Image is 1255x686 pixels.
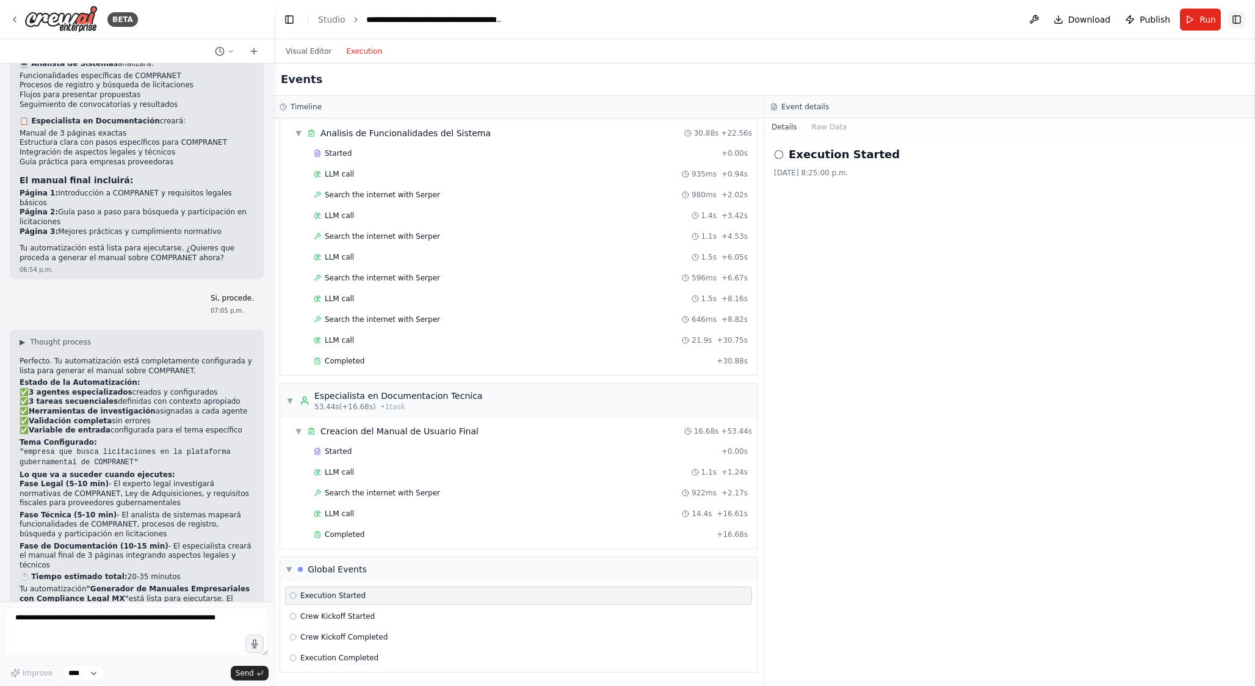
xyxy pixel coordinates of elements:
[20,90,254,100] li: Flujos para presentar propuestas
[325,467,354,477] span: LLM call
[20,59,254,69] p: analizará:
[717,356,748,366] span: + 30.88s
[1140,13,1170,26] span: Publish
[20,189,254,208] li: Introducción a COMPRANET y requisitos legales básicos
[325,273,440,283] span: Search the internet with Serper
[20,189,58,197] strong: Página 1:
[300,611,375,621] span: Crew Kickoff Started
[701,294,717,304] span: 1.5s
[774,168,1245,178] div: [DATE] 8:25:00 p.m.
[325,530,364,539] span: Completed
[29,417,112,425] strong: Validación completa
[692,273,717,283] span: 596ms
[5,665,58,681] button: Improve
[20,71,254,81] li: Funcionalidades específicas de COMPRANET
[381,402,405,412] span: • 1 task
[20,470,175,479] strong: Lo que va a suceder cuando ejecutes:
[295,128,302,138] span: ▼
[107,12,138,27] div: BETA
[244,44,264,59] button: Start a new chat
[20,158,254,167] li: Guía práctica para empresas proveedoras
[722,252,748,262] span: + 6.05s
[692,169,717,179] span: 935ms
[722,211,748,221] span: + 3.42s
[325,294,354,304] span: LLM call
[325,211,354,221] span: LLM call
[20,585,250,603] strong: "Generador de Manuales Empresariales con Compliance Legal MX"
[692,488,717,498] span: 922ms
[20,572,128,581] strong: ⏱️ Tiempo estimado total:
[325,447,352,456] span: Started
[20,542,168,550] strong: Fase de Documentación (10-15 min)
[20,585,254,642] p: Tu automatización está lista para ejecutarse. El manual resultante será específicamente diseñado ...
[721,426,752,436] span: + 53.44s
[722,294,748,304] span: + 8.16s
[20,117,254,126] p: creará:
[20,117,160,125] strong: 📋 Especialista en Documentación
[20,265,254,274] div: 06:54 p.m.
[320,127,491,139] div: Analisis de Funcionalidades del Sistema
[701,252,717,262] span: 1.5s
[721,128,752,138] span: + 22.56s
[295,426,302,436] span: ▼
[20,388,254,436] p: ✅ creados y configurados ✅ definidas con contexto apropiado ✅ asignadas a cada agente ✅ sin error...
[20,138,254,148] li: Estructura clara con pasos específicos para COMPRANET
[23,668,52,678] span: Improve
[325,148,352,158] span: Started
[717,335,748,345] span: + 30.75s
[211,306,254,315] div: 07:05 p.m.
[20,148,254,158] li: Integración de aspectos legales y técnicos
[236,668,254,678] span: Send
[231,666,269,681] button: Send
[692,509,712,519] span: 14.4s
[692,315,717,324] span: 646ms
[325,335,354,345] span: LLM call
[318,13,504,26] nav: breadcrumb
[692,190,717,200] span: 980ms
[20,129,254,139] li: Manual de 3 páginas exactas
[325,488,440,498] span: Search the internet with Serper
[281,71,322,88] h2: Events
[701,467,717,477] span: 1.1s
[20,337,91,347] button: ▶Thought process
[805,119,855,136] button: Raw Data
[20,357,254,376] p: Perfecto. Tu automatización está completamente configurada y lista para generar el manual sobre C...
[291,102,322,112] h3: Timeline
[20,378,140,387] strong: Estado de la Automatización:
[24,5,98,33] img: Logo
[318,15,345,24] a: Studio
[764,119,805,136] button: Details
[701,232,717,241] span: 1.1s
[20,542,254,571] p: - El especialista creará el manual final de 3 páginas integrando aspectos legales y técnicos
[722,467,748,477] span: + 1.24s
[281,11,298,28] button: Hide left sidebar
[286,396,294,406] span: ▼
[20,337,25,347] span: ▶
[20,100,254,110] li: Seguimiento de convocatorias y resultados
[1180,9,1221,31] button: Run
[20,227,254,237] li: Mejores prácticas y cumplimiento normativo
[29,397,118,406] strong: 3 tareas secuenciales
[722,169,748,179] span: + 0.94s
[694,128,719,138] span: 30.88s
[701,211,717,221] span: 1.4s
[245,635,264,653] button: Click to speak your automation idea
[29,407,156,415] strong: Herramientas de investigación
[308,563,367,575] div: Global Events
[20,208,58,216] strong: Página 2:
[325,169,354,179] span: LLM call
[722,488,748,498] span: + 2.17s
[20,511,117,519] strong: Fase Técnica (5-10 min)
[278,44,339,59] button: Visual Editor
[325,232,440,241] span: Search the internet with Serper
[20,572,254,582] p: 20-35 minutos
[20,244,254,263] p: Tu automatización está lista para ejecutarse. ¿Quieres que proceda a generar el manual sobre COMP...
[20,227,58,236] strong: Página 3:
[29,426,110,434] strong: Variable de entrada
[20,480,109,488] strong: Fase Legal (5-10 min)
[20,59,118,68] strong: 💻 Analista de Sistemas
[325,509,354,519] span: LLM call
[300,591,366,600] span: Execution Started
[694,426,719,436] span: 16.68s
[722,190,748,200] span: + 2.02s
